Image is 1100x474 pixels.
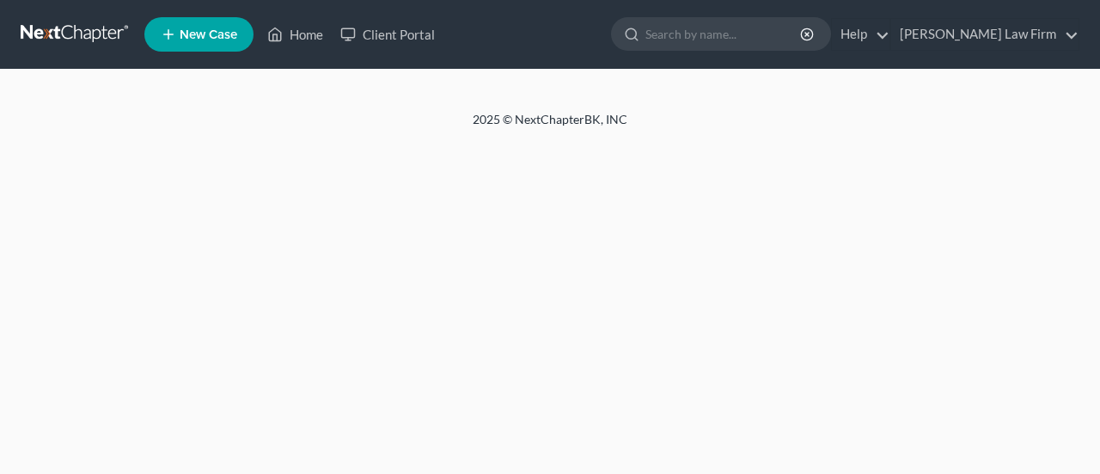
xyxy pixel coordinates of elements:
[180,28,237,41] span: New Case
[891,19,1079,50] a: [PERSON_NAME] Law Firm
[60,111,1040,142] div: 2025 © NextChapterBK, INC
[832,19,889,50] a: Help
[332,19,443,50] a: Client Portal
[645,18,803,50] input: Search by name...
[259,19,332,50] a: Home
